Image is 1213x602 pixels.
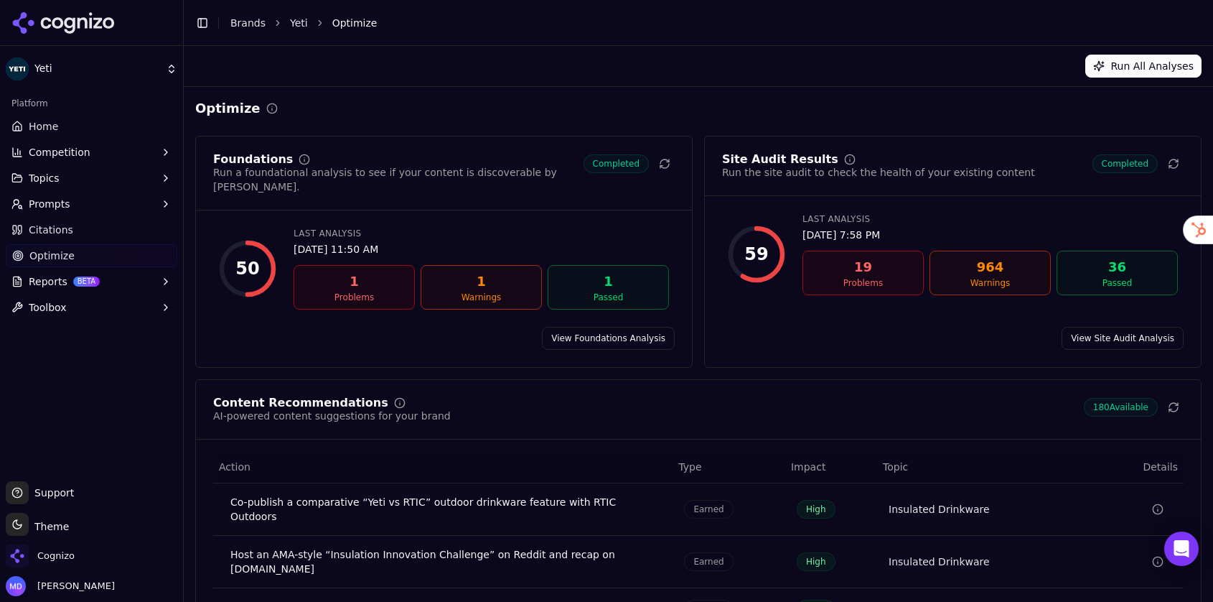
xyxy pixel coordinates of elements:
th: Type [673,451,785,483]
span: [PERSON_NAME] [32,580,115,593]
span: Action [219,460,250,474]
a: Citations [6,218,177,241]
span: Reports [29,274,67,289]
button: Competition [6,141,177,164]
a: Brands [230,17,266,29]
div: 1 [300,272,408,292]
span: Optimize [29,249,75,263]
button: Toolbox [6,296,177,319]
span: Topics [29,171,60,185]
div: Passed [1063,277,1171,289]
a: Optimize [6,244,177,267]
a: View Site Audit Analysis [1062,327,1184,350]
nav: breadcrumb [230,16,1173,30]
button: Open user button [6,576,115,596]
span: Details [1107,460,1178,474]
button: Topics [6,167,177,190]
span: BETA [73,277,100,287]
a: Home [6,115,177,138]
th: Action [213,451,673,483]
div: 964 [936,257,1044,277]
div: Problems [809,277,917,289]
div: Passed [554,292,662,303]
a: View Foundations Analysis [542,327,675,350]
div: [DATE] 7:58 PM [802,228,1178,242]
span: Impact [791,460,825,474]
span: Optimize [332,16,378,30]
div: Co-publish a comparative “Yeti vs RTIC” outdoor drinkware feature with RTIC Outdoors [230,495,661,524]
span: Theme [29,521,69,532]
button: Prompts [6,193,177,216]
th: Details [1102,451,1184,483]
div: Content Recommendations [213,397,388,409]
img: Yeti [6,57,29,80]
div: [DATE] 11:50 AM [294,242,669,256]
span: High [797,552,835,571]
span: Topic [883,460,908,474]
span: Earned [684,552,733,571]
span: Citations [29,223,73,237]
span: 180 Available [1084,398,1158,417]
img: Cognizo [6,545,29,568]
h2: Optimize [195,98,261,119]
div: 19 [809,257,917,277]
div: 36 [1063,257,1171,277]
span: Prompts [29,197,70,211]
span: Cognizo [37,550,75,562]
button: ReportsBETA [6,270,177,293]
div: 1 [427,272,535,292]
div: Open Intercom Messenger [1164,532,1199,566]
span: Support [29,486,74,500]
span: Completed [1092,154,1158,173]
div: Platform [6,92,177,115]
div: Warnings [427,292,535,303]
span: Yeti [34,62,160,75]
span: Competition [29,145,90,159]
div: Run the site audit to check the health of your existing content [722,165,1035,180]
img: Melissa Dowd [6,576,26,596]
span: Toolbox [29,300,67,315]
span: Earned [684,500,733,519]
th: Impact [785,451,877,483]
div: Run a foundational analysis to see if your content is discoverable by [PERSON_NAME]. [213,165,584,194]
div: 1 [554,272,662,292]
span: Home [29,119,58,134]
div: Last Analysis [294,228,669,239]
span: Type [678,460,701,474]
a: Yeti [290,16,308,30]
a: Insulated Drinkware [889,555,990,569]
button: Open organization switcher [6,545,75,568]
span: Completed [584,154,649,173]
div: Problems [300,292,408,303]
div: AI-powered content suggestions for your brand [213,409,451,423]
button: Run All Analyses [1085,55,1202,78]
div: Warnings [936,277,1044,289]
div: 50 [235,257,259,280]
div: 59 [744,243,768,266]
div: Foundations [213,154,293,165]
div: Host an AMA-style “Insulation Innovation Challenge” on Reddit and recap on [DOMAIN_NAME] [230,547,661,576]
span: High [797,500,835,519]
th: Topic [877,451,1102,483]
div: Site Audit Results [722,154,838,165]
a: Insulated Drinkware [889,502,990,517]
div: Last Analysis [802,213,1178,225]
